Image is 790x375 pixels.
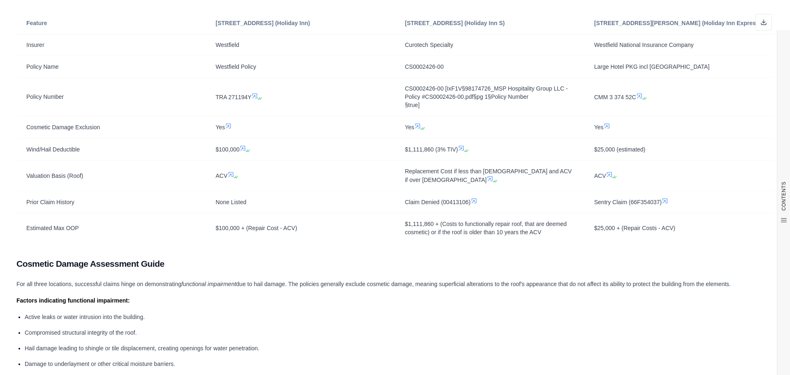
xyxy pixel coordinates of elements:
span: Valuation Basis (Roof) [26,172,83,179]
span: Prior Claim History [26,199,74,205]
span: None Listed [216,199,246,205]
span: For all three locations, successful claims hinge on demonstrating [16,281,181,287]
span: [STREET_ADDRESS][PERSON_NAME] (Holiday Inn Express) [594,20,761,26]
span: Estimated Max OOP [26,225,79,231]
span: Insurer [26,42,44,48]
span: $1,111,860 + (Costs to functionally repair roof, that are deemed cosmetic) or if the roof is olde... [405,221,567,235]
span: Large Hotel PKG incl [GEOGRAPHIC_DATA] [594,63,709,70]
span: Replacement Cost if less than [DEMOGRAPHIC_DATA] and ACV if over [DEMOGRAPHIC_DATA] [405,168,572,183]
button: Download as Excel [755,14,772,30]
span: Damage to underlayment or other critical moisture barriers. [25,361,175,367]
span: Yes [594,124,604,130]
span: CS0002426-00 [IxF1V§98174726_MSP Hospitality Group LLC - Policy #CS0002426-00.pdf§pg 1§Policy Num... [405,84,574,109]
span: Curotech Specialty [405,42,453,48]
span: Yes [405,124,414,130]
span: [STREET_ADDRESS] (Holiday Inn S) [405,20,505,26]
span: Active leaks or water intrusion into the building. [25,314,145,320]
span: Yes [216,124,225,130]
span: CONTENTS [781,182,787,211]
span: ACV [594,172,606,179]
span: CS0002426-00 [405,63,444,70]
span: ACV [216,172,228,179]
span: Westfield [216,42,239,48]
span: $100,000 + (Repair Cost - ACV) [216,225,297,231]
span: TRA 271194Y [216,94,251,100]
span: Wind/Hail Deductible [26,146,80,153]
strong: Factors indicating functional impairment: [16,297,130,304]
em: functional impairment [181,281,236,287]
span: Feature [26,20,47,26]
span: $25,000 + (Repair Costs - ACV) [594,225,675,231]
h2: Cosmetic Damage Assessment Guide [16,255,774,273]
span: $25,000 (estimated) [594,146,646,153]
span: $100,000 [216,146,239,153]
span: CMM 3 374 52C [594,94,636,100]
span: Compromised structural integrity of the roof. [25,329,137,336]
span: [STREET_ADDRESS] (Holiday Inn) [216,20,310,26]
span: Claim Denied (00413106) [405,199,471,205]
span: due to hail damage. The policies generally exclude cosmetic damage, meaning superficial alteratio... [236,281,731,287]
span: Hail damage leading to shingle or tile displacement, creating openings for water penetration. [25,345,259,352]
span: Policy Name [26,63,59,70]
span: Sentry Claim (66F354037) [594,199,662,205]
span: $1,111,860 (3% TIV) [405,146,458,153]
span: Policy Number [26,93,64,100]
span: Westfield National Insurance Company [594,42,694,48]
span: Cosmetic Damage Exclusion [26,124,100,130]
span: Westfield Policy [216,63,256,70]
